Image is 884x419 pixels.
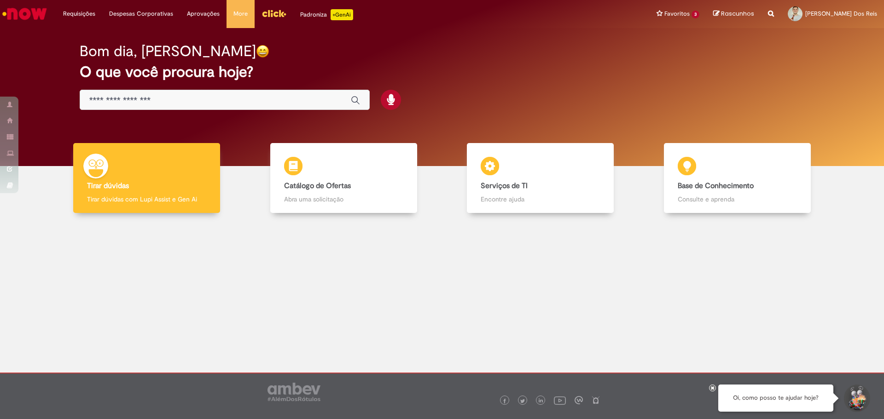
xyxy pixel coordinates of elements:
p: Encontre ajuda [481,195,600,204]
span: Rascunhos [721,9,754,18]
img: logo_footer_youtube.png [554,394,566,406]
b: Base de Conhecimento [678,181,754,190]
span: 3 [692,11,699,18]
h2: O que você procura hoje? [80,64,805,80]
h2: Bom dia, [PERSON_NAME] [80,43,256,59]
img: ServiceNow [1,5,48,23]
button: Iniciar Conversa de Suporte [843,385,870,412]
img: happy-face.png [256,45,269,58]
img: logo_footer_naosei.png [592,396,600,404]
span: Requisições [63,9,95,18]
span: Favoritos [664,9,690,18]
a: Base de Conhecimento Consulte e aprenda [639,143,836,213]
a: Rascunhos [713,10,754,18]
p: Consulte e aprenda [678,195,797,204]
a: Tirar dúvidas Tirar dúvidas com Lupi Assist e Gen Ai [48,143,245,213]
b: Serviços de TI [481,181,528,190]
span: [PERSON_NAME] Dos Reis [805,10,877,17]
a: Serviços de TI Encontre ajuda [442,143,639,213]
span: More [233,9,248,18]
b: Tirar dúvidas [87,181,129,190]
div: Oi, como posso te ajudar hoje? [718,385,833,412]
img: logo_footer_linkedin.png [539,398,543,404]
span: Aprovações [187,9,220,18]
span: Despesas Corporativas [109,9,173,18]
img: logo_footer_facebook.png [502,399,507,403]
img: logo_footer_ambev_rotulo_gray.png [268,383,320,401]
img: logo_footer_workplace.png [575,396,583,404]
p: Abra uma solicitação [284,195,403,204]
a: Catálogo de Ofertas Abra uma solicitação [245,143,442,213]
img: logo_footer_twitter.png [520,399,525,403]
img: click_logo_yellow_360x200.png [262,6,286,20]
div: Padroniza [300,9,353,20]
b: Catálogo de Ofertas [284,181,351,190]
p: +GenAi [331,9,353,20]
p: Tirar dúvidas com Lupi Assist e Gen Ai [87,195,206,204]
